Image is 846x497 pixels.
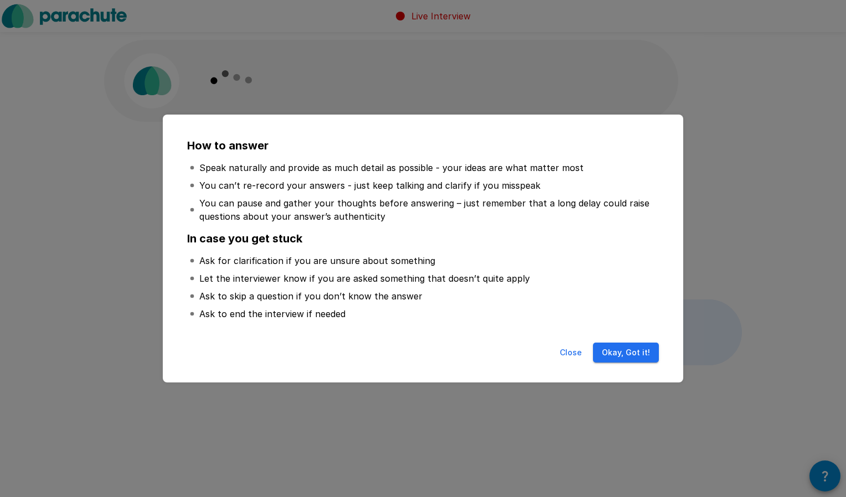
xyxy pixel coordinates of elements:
button: Okay, Got it! [593,343,659,363]
p: Ask to end the interview if needed [199,307,345,320]
p: Ask to skip a question if you don’t know the answer [199,289,422,303]
button: Close [553,343,589,363]
p: You can pause and gather your thoughts before answering – just remember that a long delay could r... [199,196,657,223]
p: You can’t re-record your answers - just keep talking and clarify if you misspeak [199,179,540,192]
b: In case you get stuck [187,232,302,245]
p: Let the interviewer know if you are asked something that doesn’t quite apply [199,272,530,285]
p: Ask for clarification if you are unsure about something [199,254,435,267]
p: Speak naturally and provide as much detail as possible - your ideas are what matter most [199,161,584,174]
b: How to answer [187,139,269,152]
